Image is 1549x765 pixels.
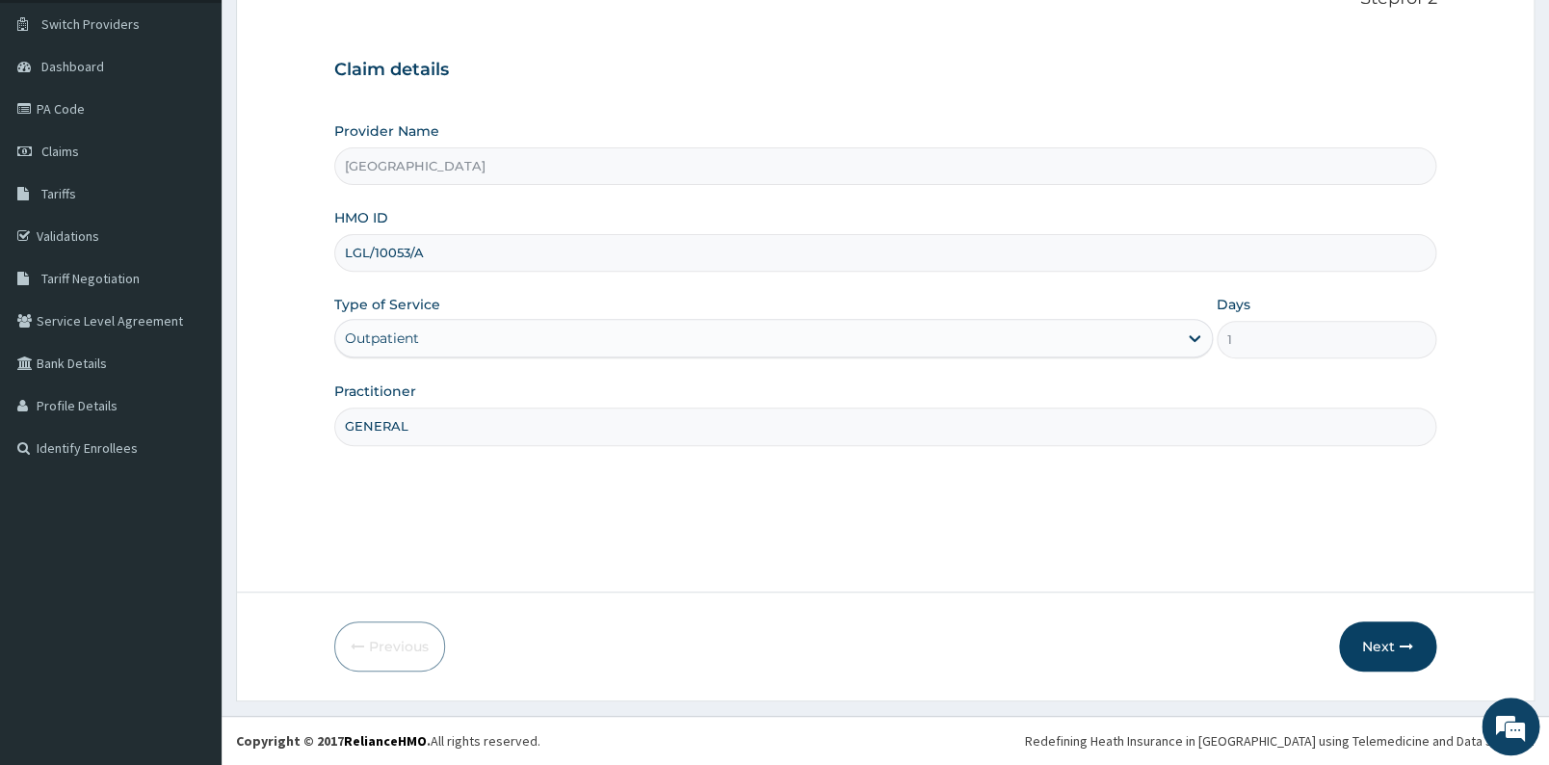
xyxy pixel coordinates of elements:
[112,243,266,437] span: We're online!
[334,234,1436,272] input: Enter HMO ID
[334,121,439,141] label: Provider Name
[222,716,1549,765] footer: All rights reserved.
[100,108,324,133] div: Chat with us now
[316,10,362,56] div: Minimize live chat window
[334,295,440,314] label: Type of Service
[41,15,140,33] span: Switch Providers
[1025,731,1535,751] div: Redefining Heath Insurance in [GEOGRAPHIC_DATA] using Telemedicine and Data Science!
[334,208,388,227] label: HMO ID
[41,185,76,202] span: Tariffs
[334,621,445,672] button: Previous
[345,329,419,348] div: Outpatient
[236,732,431,750] strong: Copyright © 2017 .
[41,58,104,75] span: Dashboard
[334,382,416,401] label: Practitioner
[1217,295,1250,314] label: Days
[334,60,1436,81] h3: Claim details
[41,143,79,160] span: Claims
[344,732,427,750] a: RelianceHMO
[10,526,367,594] textarea: Type your message and hit 'Enter'
[41,270,140,287] span: Tariff Negotiation
[36,96,78,145] img: d_794563401_company_1708531726252_794563401
[1339,621,1436,672] button: Next
[334,408,1436,445] input: Enter Name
